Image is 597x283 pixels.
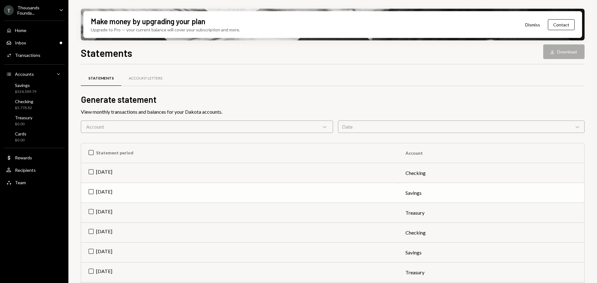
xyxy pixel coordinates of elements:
div: $5,778.82 [15,105,33,111]
th: Account [398,143,584,163]
div: Inbox [15,40,26,45]
td: Savings [398,183,584,203]
a: Cards$0.00 [4,129,65,144]
a: Team [4,177,65,188]
div: Account [81,121,333,133]
div: Accounts [15,71,34,77]
td: Checking [398,223,584,243]
button: Contact [548,19,575,30]
a: Savings$534,589.79 [4,81,65,96]
a: Treasury$0.00 [4,113,65,128]
td: Treasury [398,262,584,282]
a: Statements [81,71,121,86]
a: Accounts [4,68,65,80]
div: Date [338,121,585,133]
div: Thousands Founda... [17,5,54,16]
div: Cards [15,131,26,136]
a: Rewards [4,152,65,163]
button: Dismiss [517,17,548,32]
td: Checking [398,163,584,183]
div: $0.00 [15,121,32,127]
div: Treasury [15,115,32,120]
div: Statements [88,76,114,81]
a: Account Letters [121,71,170,86]
div: Savings [15,83,36,88]
td: Savings [398,243,584,262]
div: View monthly transactions and balances for your Dakota accounts. [81,108,585,116]
div: T [4,5,14,15]
a: Transactions [4,49,65,61]
div: Home [15,28,26,33]
h1: Statements [81,47,132,59]
td: Treasury [398,203,584,223]
div: $534,589.79 [15,89,36,94]
div: Team [15,180,26,185]
a: Inbox [4,37,65,48]
div: Account Letters [129,76,162,81]
a: Home [4,25,65,36]
div: Upgrade to Pro — your current balance will cover your subscription and more. [91,26,240,33]
a: Checking$5,778.82 [4,97,65,112]
div: Transactions [15,52,40,58]
div: Make money by upgrading your plan [91,16,205,26]
div: Checking [15,99,33,104]
div: Rewards [15,155,32,160]
div: $0.00 [15,138,26,143]
a: Recipients [4,164,65,176]
div: Recipients [15,167,36,173]
h2: Generate statement [81,94,585,106]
